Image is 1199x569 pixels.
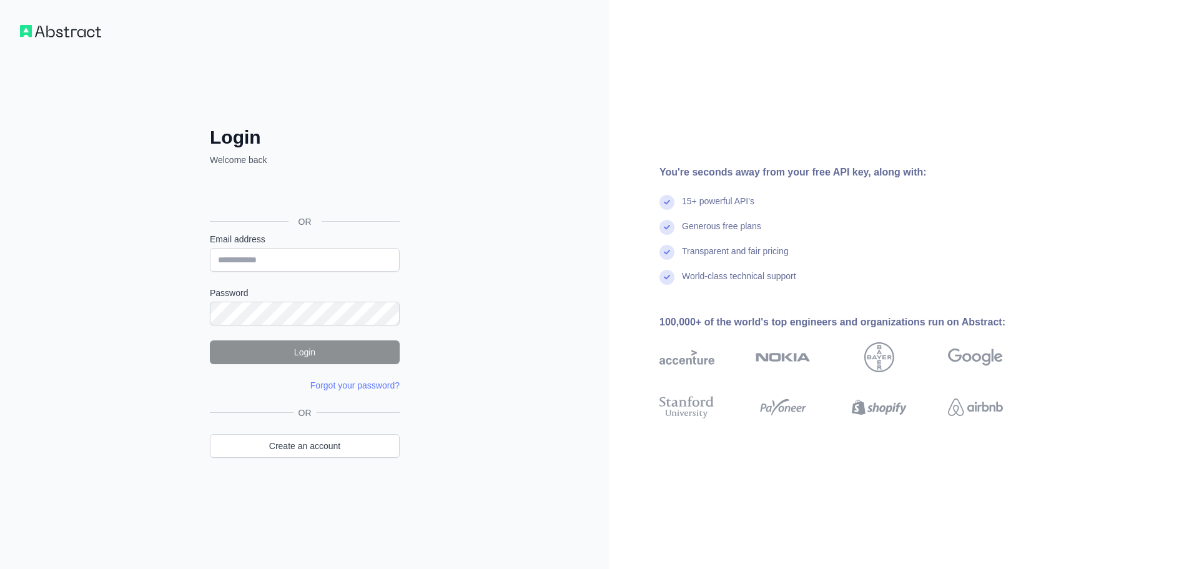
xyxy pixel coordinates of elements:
button: Login [210,340,400,364]
img: check mark [659,270,674,285]
div: 100,000+ of the world's top engineers and organizations run on Abstract: [659,315,1043,330]
h2: Login [210,126,400,149]
img: Workflow [20,25,101,37]
a: Forgot your password? [310,380,400,390]
span: OR [294,407,317,419]
label: Email address [210,233,400,245]
img: check mark [659,195,674,210]
div: Transparent and fair pricing [682,245,789,270]
p: Welcome back [210,154,400,166]
span: OR [289,215,322,228]
img: check mark [659,220,674,235]
img: accenture [659,342,714,372]
img: payoneer [756,393,811,421]
img: bayer [864,342,894,372]
img: stanford university [659,393,714,421]
img: airbnb [948,393,1003,421]
img: nokia [756,342,811,372]
img: google [948,342,1003,372]
div: World-class technical support [682,270,796,295]
img: check mark [659,245,674,260]
a: Create an account [210,434,400,458]
img: shopify [852,393,907,421]
div: 15+ powerful API's [682,195,754,220]
div: Generous free plans [682,220,761,245]
div: You're seconds away from your free API key, along with: [659,165,1043,180]
iframe: Sign in with Google Button [204,180,403,207]
label: Password [210,287,400,299]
